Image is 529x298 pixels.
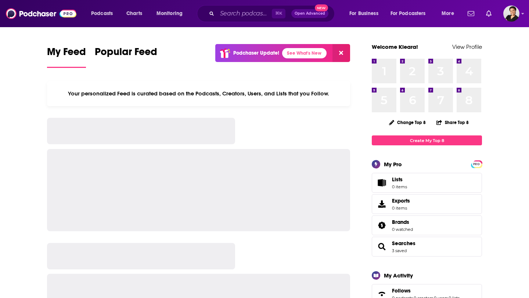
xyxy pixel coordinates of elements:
[374,220,389,230] a: Brands
[344,8,388,19] button: open menu
[442,8,454,19] span: More
[6,7,76,21] img: Podchaser - Follow, Share and Rate Podcasts
[374,241,389,252] a: Searches
[372,135,482,145] a: Create My Top 8
[483,7,494,20] a: Show notifications dropdown
[503,6,519,22] img: User Profile
[392,240,415,247] a: Searches
[372,43,418,50] a: Welcome Kieara!
[47,46,86,62] span: My Feed
[95,46,157,62] span: Popular Feed
[392,287,460,294] a: Follows
[372,237,482,257] span: Searches
[374,178,389,188] span: Lists
[392,219,409,225] span: Brands
[392,197,410,204] span: Exports
[392,176,403,183] span: Lists
[392,176,407,183] span: Lists
[384,272,413,279] div: My Activity
[392,227,413,232] a: 0 watched
[372,173,482,193] a: Lists
[372,215,482,235] span: Brands
[156,8,183,19] span: Monitoring
[151,8,192,19] button: open menu
[384,161,402,168] div: My Pro
[503,6,519,22] button: Show profile menu
[392,248,407,253] a: 3 saved
[436,115,469,130] button: Share Top 8
[47,46,86,68] a: My Feed
[372,194,482,214] a: Exports
[392,287,411,294] span: Follows
[47,81,350,106] div: Your personalized Feed is curated based on the Podcasts, Creators, Users, and Lists that you Follow.
[291,9,328,18] button: Open AdvancedNew
[452,43,482,50] a: View Profile
[349,8,378,19] span: For Business
[503,6,519,22] span: Logged in as kiearamr
[272,9,285,18] span: ⌘ K
[374,199,389,209] span: Exports
[392,184,407,189] span: 0 items
[392,219,413,225] a: Brands
[472,161,481,167] span: PRO
[385,118,430,127] button: Change Top 8
[126,8,142,19] span: Charts
[233,50,279,56] p: Podchaser Update!
[217,8,272,19] input: Search podcasts, credits, & more...
[282,48,327,58] a: See What's New
[204,5,342,22] div: Search podcasts, credits, & more...
[91,8,113,19] span: Podcasts
[391,8,426,19] span: For Podcasters
[386,8,436,19] button: open menu
[122,8,147,19] a: Charts
[315,4,328,11] span: New
[295,12,325,15] span: Open Advanced
[86,8,122,19] button: open menu
[472,161,481,167] a: PRO
[465,7,477,20] a: Show notifications dropdown
[436,8,463,19] button: open menu
[95,46,157,68] a: Popular Feed
[392,206,410,211] span: 0 items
